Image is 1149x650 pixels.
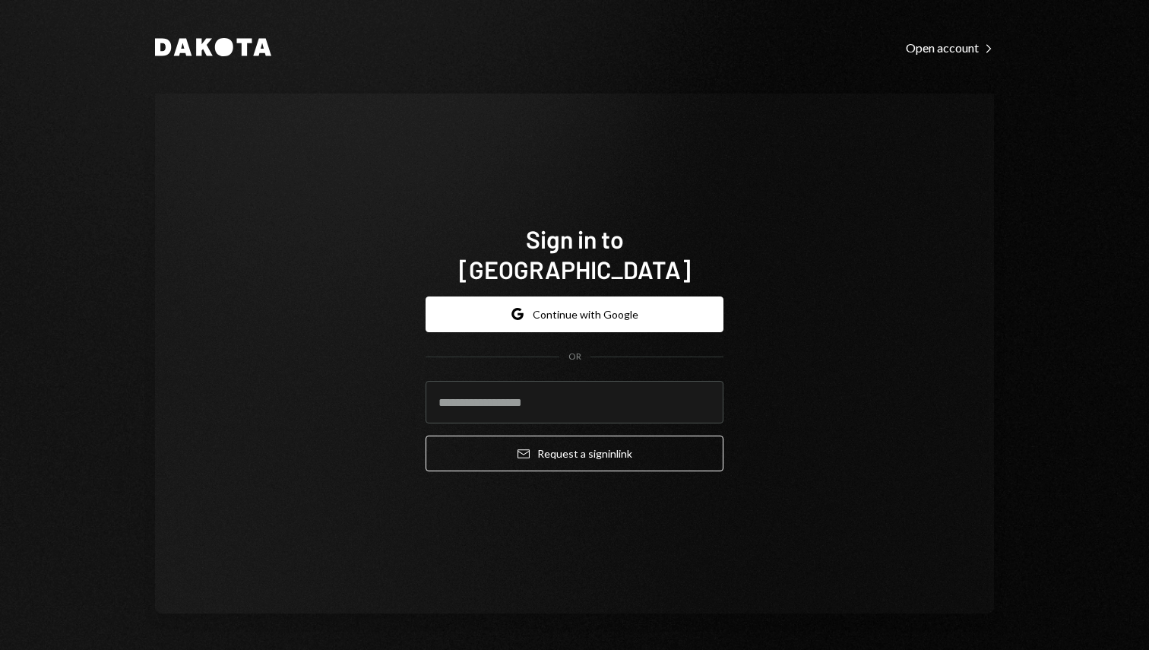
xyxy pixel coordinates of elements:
div: OR [568,350,581,363]
h1: Sign in to [GEOGRAPHIC_DATA] [426,224,723,284]
button: Request a signinlink [426,436,723,471]
a: Open account [906,39,994,55]
div: Open account [906,40,994,55]
button: Continue with Google [426,296,723,332]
